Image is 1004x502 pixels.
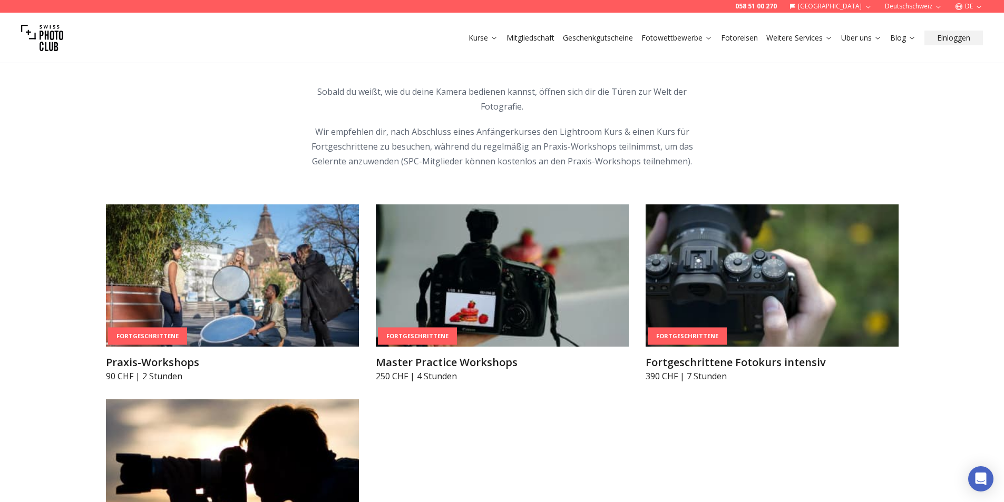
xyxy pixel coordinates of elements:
[766,33,833,43] a: Weitere Services
[300,84,705,114] p: Sobald du weißt, wie du deine Kamera bedienen kannst, öffnen sich dir die Türen zur Welt der Foto...
[886,31,920,45] button: Blog
[646,355,899,370] h3: Fortgeschrittene Fotokurs intensiv
[721,33,758,43] a: Fotoreisen
[717,31,762,45] button: Fotoreisen
[300,124,705,169] p: Wir empfehlen dir, nach Abschluss eines Anfängerkurses den Lightroom Kurs & einen Kurs für Fortge...
[376,370,629,382] p: 250 CHF | 4 Stunden
[890,33,916,43] a: Blog
[563,33,633,43] a: Geschenkgutscheine
[469,33,498,43] a: Kurse
[924,31,983,45] button: Einloggen
[646,204,899,382] a: Fortgeschrittene Fotokurs intensivFortgeschritteneFortgeschrittene Fotokurs intensiv390 CHF | 7 S...
[376,204,629,382] a: Master Practice WorkshopsFortgeschritteneMaster Practice Workshops250 CHF | 4 Stunden
[106,204,359,347] img: Praxis-Workshops
[464,31,502,45] button: Kurse
[646,204,899,347] img: Fortgeschrittene Fotokurs intensiv
[106,204,359,382] a: Praxis-WorkshopsFortgeschrittenePraxis-Workshops90 CHF | 2 Stunden
[506,33,554,43] a: Mitgliedschaft
[108,328,187,345] div: Fortgeschrittene
[735,2,777,11] a: 058 51 00 270
[376,204,629,347] img: Master Practice Workshops
[21,17,63,59] img: Swiss photo club
[106,370,359,382] p: 90 CHF | 2 Stunden
[378,328,457,345] div: Fortgeschrittene
[362,46,643,65] h2: Fotokurse für Fortgeschrittene
[641,33,713,43] a: Fotowettbewerbe
[762,31,837,45] button: Weitere Services
[559,31,637,45] button: Geschenkgutscheine
[106,355,359,370] h3: Praxis-Workshops
[376,355,629,370] h3: Master Practice Workshops
[968,466,993,491] div: Open Intercom Messenger
[502,31,559,45] button: Mitgliedschaft
[841,33,882,43] a: Über uns
[646,370,899,382] p: 390 CHF | 7 Stunden
[648,328,727,345] div: Fortgeschrittene
[637,31,717,45] button: Fotowettbewerbe
[837,31,886,45] button: Über uns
